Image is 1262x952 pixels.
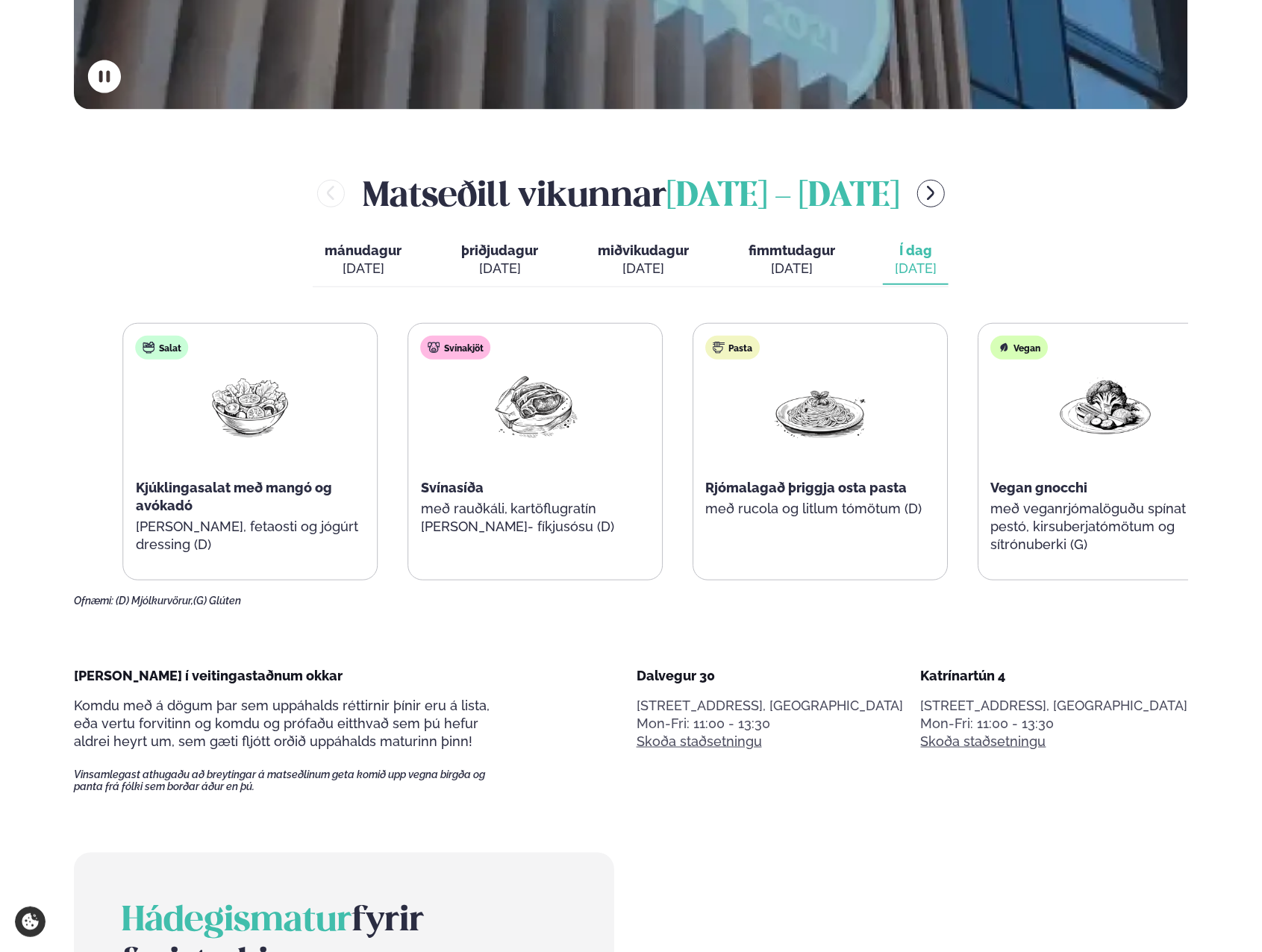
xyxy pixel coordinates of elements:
[921,733,1046,751] a: Skoða staðsetningu
[749,242,835,258] span: fimmtudagur
[713,342,725,354] img: pasta.svg
[428,342,440,354] img: pork.svg
[449,236,550,285] button: þriðjudagur [DATE]
[921,697,1188,715] p: [STREET_ADDRESS], [GEOGRAPHIC_DATA]
[737,236,847,285] button: fimmtudagur [DATE]
[461,260,538,278] div: [DATE]
[363,169,899,218] h2: Matseðill vikunnar
[143,342,155,354] img: salad.svg
[749,260,835,278] div: [DATE]
[999,342,1010,354] img: Vegan.svg
[421,336,491,360] div: Svínakjöt
[637,733,762,751] a: Skoða staðsetningu
[461,242,538,258] span: þriðjudagur
[421,480,484,495] span: Svínasíða
[421,500,651,536] p: með rauðkáli, kartöflugratín [PERSON_NAME]- fíkjusósu (D)
[74,595,113,607] span: Ofnæmi:
[317,180,345,207] button: menu-btn-left
[883,236,949,285] button: Í dag [DATE]
[706,500,936,518] p: með rucola og litlum tómötum (D)
[313,236,413,285] button: mánudagur [DATE]
[488,372,584,441] img: Pork-Meat.png
[637,697,904,715] p: [STREET_ADDRESS], [GEOGRAPHIC_DATA]
[74,698,490,749] span: Komdu með á dögum þar sem uppáhalds réttirnir þínir eru á lista, eða vertu forvitinn og komdu og ...
[193,595,241,607] span: (G) Glúten
[598,260,689,278] div: [DATE]
[773,372,869,441] img: Spagetti.png
[991,336,1049,360] div: Vegan
[1058,372,1154,441] img: Vegan.png
[917,180,945,207] button: menu-btn-right
[991,480,1088,495] span: Vegan gnocchi
[637,667,904,685] div: Dalvegur 30
[122,905,352,938] span: Hádegismatur
[136,480,332,513] span: Kjúklingasalat með mangó og avókadó
[74,668,343,683] span: [PERSON_NAME] í veitingastaðnum okkar
[586,236,701,285] button: miðvikudagur [DATE]
[598,242,689,258] span: miðvikudagur
[706,480,908,495] span: Rjómalagað þriggja osta pasta
[74,768,511,792] span: Vinsamlegast athugaðu að breytingar á matseðlinum geta komið upp vegna birgða og panta frá fólki ...
[991,500,1221,554] p: með veganrjómalöguðu spínat pestó, kirsuberjatómötum og sítrónuberki (G)
[15,906,46,937] a: Cookie settings
[895,260,937,278] div: [DATE]
[666,181,899,213] span: [DATE] - [DATE]
[921,715,1188,733] div: Mon-Fri: 11:00 - 13:30
[637,715,904,733] div: Mon-Fri: 11:00 - 13:30
[325,242,402,258] span: mánudagur
[136,336,189,360] div: Salat
[921,667,1188,685] div: Katrínartún 4
[136,518,366,554] p: [PERSON_NAME], fetaosti og jógúrt dressing (D)
[325,260,402,278] div: [DATE]
[895,242,937,260] span: Í dag
[706,336,760,360] div: Pasta
[116,595,193,607] span: (D) Mjólkurvörur,
[203,372,299,441] img: Salad.png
